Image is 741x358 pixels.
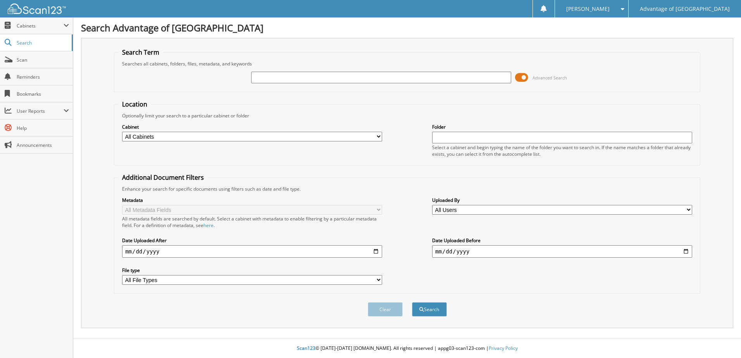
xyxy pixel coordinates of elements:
[17,125,69,131] span: Help
[17,142,69,148] span: Announcements
[118,60,696,67] div: Searches all cabinets, folders, files, metadata, and keywords
[118,100,151,108] legend: Location
[8,3,66,14] img: scan123-logo-white.svg
[532,75,567,81] span: Advanced Search
[432,237,692,244] label: Date Uploaded Before
[122,245,382,258] input: start
[17,22,64,29] span: Cabinets
[122,237,382,244] label: Date Uploaded After
[640,7,730,11] span: Advantage of [GEOGRAPHIC_DATA]
[489,345,518,351] a: Privacy Policy
[17,91,69,97] span: Bookmarks
[432,144,692,157] div: Select a cabinet and begin typing the name of the folder you want to search in. If the name match...
[432,245,692,258] input: end
[81,21,733,34] h1: Search Advantage of [GEOGRAPHIC_DATA]
[17,108,64,114] span: User Reports
[122,267,382,274] label: File type
[297,345,315,351] span: Scan123
[17,40,68,46] span: Search
[432,124,692,130] label: Folder
[122,124,382,130] label: Cabinet
[368,302,403,317] button: Clear
[73,339,741,358] div: © [DATE]-[DATE] [DOMAIN_NAME]. All rights reserved | appg03-scan123-com |
[566,7,610,11] span: [PERSON_NAME]
[17,57,69,63] span: Scan
[118,186,696,192] div: Enhance your search for specific documents using filters such as date and file type.
[17,74,69,80] span: Reminders
[118,112,696,119] div: Optionally limit your search to a particular cabinet or folder
[432,197,692,203] label: Uploaded By
[122,197,382,203] label: Metadata
[118,173,208,182] legend: Additional Document Filters
[203,222,214,229] a: here
[122,215,382,229] div: All metadata fields are searched by default. Select a cabinet with metadata to enable filtering b...
[118,48,163,57] legend: Search Term
[412,302,447,317] button: Search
